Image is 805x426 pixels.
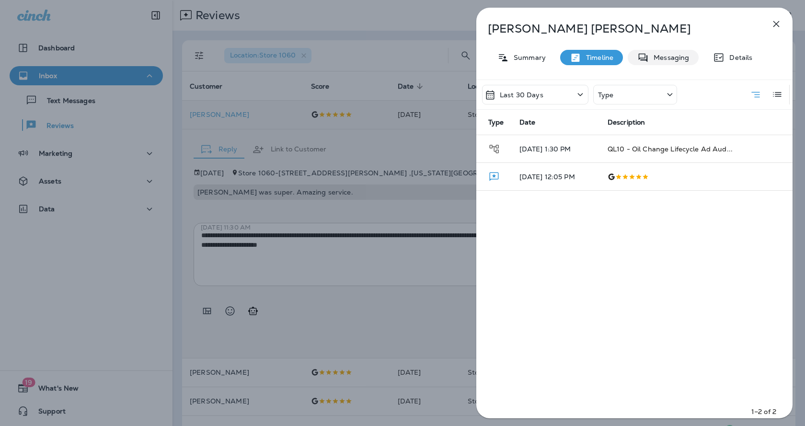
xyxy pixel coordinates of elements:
span: QL10 - Oil Change Lifecycle Ad Aud... [608,145,733,153]
p: Messaging [649,54,689,61]
span: Journey [488,144,500,152]
span: Description [608,118,645,127]
p: Last 30 Days [500,91,543,99]
span: Type [488,118,504,127]
p: [DATE] 1:30 PM [519,145,592,153]
p: 1–2 of 2 [751,407,776,416]
p: [PERSON_NAME] [PERSON_NAME] [488,22,749,35]
span: Date [519,118,536,127]
p: Timeline [581,54,613,61]
p: Details [724,54,752,61]
button: Log View [768,85,787,104]
p: Type [598,91,614,99]
button: Summary View [746,85,765,104]
span: Review - Replied [488,172,500,180]
p: Summary [509,54,546,61]
p: [DATE] 12:05 PM [519,173,592,181]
